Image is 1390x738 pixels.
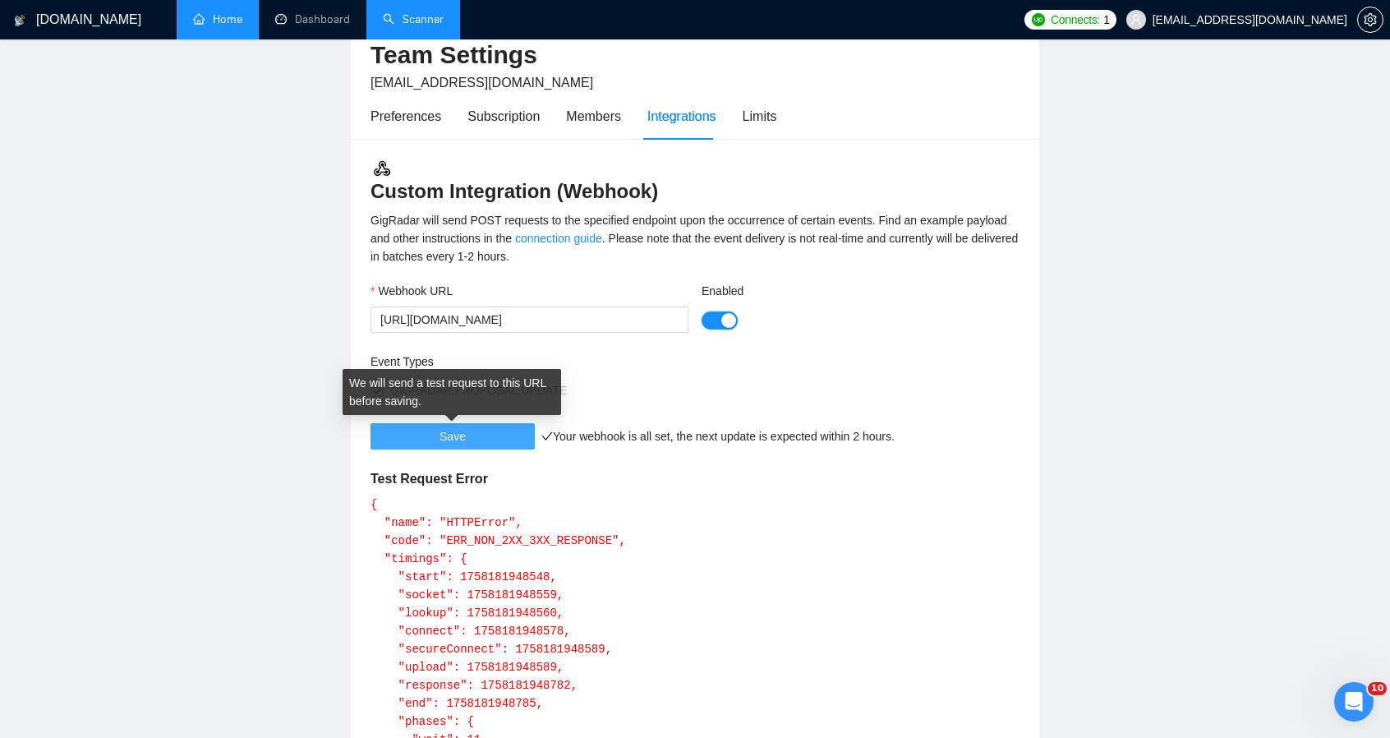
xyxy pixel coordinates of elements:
a: homeHome [193,12,242,26]
div: Preferences [371,106,441,127]
div: GigRadar will send POST requests to the specified endpoint upon the occurrence of certain events.... [371,211,1019,265]
img: upwork-logo.png [1032,13,1045,26]
span: 10 [1368,682,1387,695]
label: Event Types [371,353,434,371]
h2: Team Settings [371,39,1019,72]
a: setting [1357,13,1383,26]
div: Integrations [647,106,716,127]
img: webhook.3a52c8ec.svg [372,159,392,178]
span: [EMAIL_ADDRESS][DOMAIN_NAME] [371,76,593,90]
a: connection guide [515,232,602,245]
span: setting [1358,13,1383,26]
button: setting [1357,7,1383,33]
div: Members [566,106,621,127]
h3: Custom Integration (Webhook) [371,159,1019,205]
div: Subscription [467,106,540,127]
div: Limits [743,106,777,127]
button: Enabled [702,311,738,330]
span: user [1130,14,1142,25]
span: Save [440,427,466,445]
iframe: Intercom live chat [1334,682,1374,722]
span: 1 [1103,11,1110,29]
span: Your webhook is all set, the next update is expected within 2 hours. [541,430,895,443]
a: dashboardDashboard [275,12,350,26]
label: Webhook URL [371,282,453,300]
span: Connects: [1051,11,1100,29]
div: We will send a test request to this URL before saving. [343,369,561,415]
label: Enabled [702,282,743,300]
span: check [541,431,553,442]
button: Save [371,423,535,450]
input: Webhook URL [371,307,688,333]
a: searchScanner [383,12,444,26]
img: logo [14,7,25,34]
h5: Test Request Error [371,469,1019,489]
